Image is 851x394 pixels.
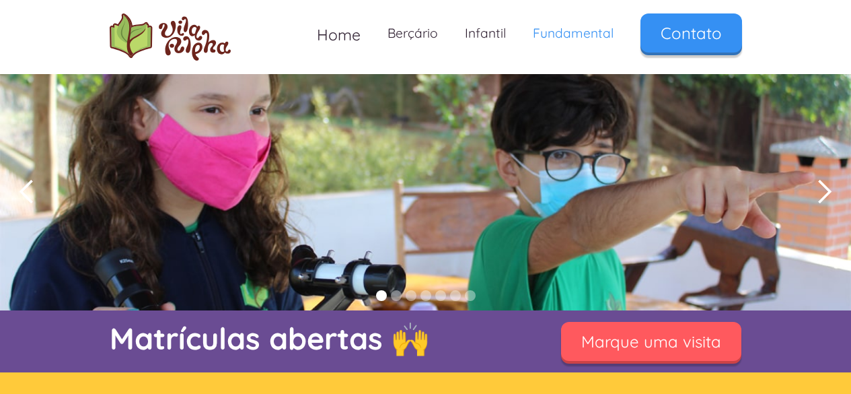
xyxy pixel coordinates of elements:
a: home [110,13,231,61]
p: Matrículas abertas 🙌 [110,317,527,360]
a: Marque uma visita [561,322,741,361]
div: Show slide 3 of 7 [406,290,416,301]
div: Show slide 2 of 7 [391,290,402,301]
img: logo Escola Vila Alpha [110,13,231,61]
div: next slide [797,74,851,310]
a: Home [303,13,374,56]
div: Show slide 6 of 7 [450,290,461,301]
span: Home [317,25,361,44]
div: Show slide 1 of 7 [376,290,387,301]
div: Show slide 5 of 7 [435,290,446,301]
a: Infantil [451,13,519,53]
a: Contato [640,13,742,53]
a: Berçário [374,13,451,53]
div: Show slide 7 of 7 [465,290,476,301]
a: Fundamental [519,13,627,53]
div: Show slide 4 of 7 [420,290,431,301]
